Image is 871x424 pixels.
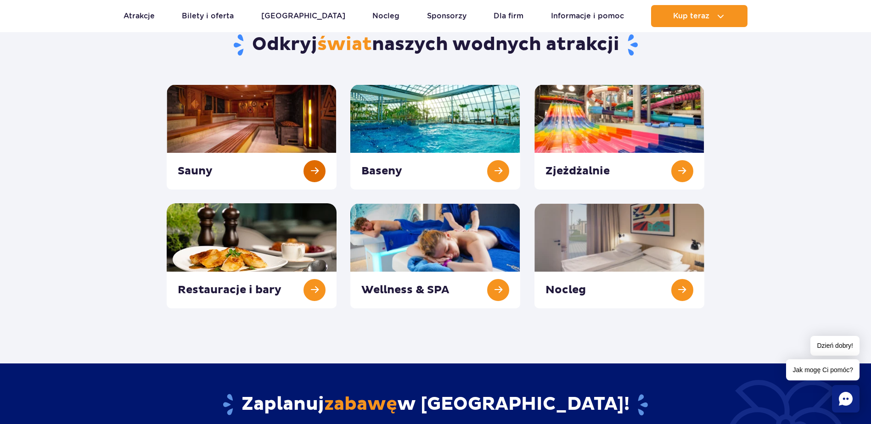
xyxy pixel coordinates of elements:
a: Dla firm [494,5,523,27]
span: Kup teraz [673,12,709,20]
a: Informacje i pomoc [551,5,624,27]
a: [GEOGRAPHIC_DATA] [261,5,345,27]
span: zabawę [324,393,397,416]
a: Atrakcje [124,5,155,27]
span: świat [317,33,372,56]
a: Nocleg [372,5,399,27]
span: Dzień dobry! [810,336,860,356]
button: Kup teraz [651,5,747,27]
a: Bilety i oferta [182,5,234,27]
h2: Zaplanuj w [GEOGRAPHIC_DATA]! [167,393,704,417]
div: Chat [832,385,860,413]
a: Sponsorzy [427,5,466,27]
h1: Odkryj naszych wodnych atrakcji [167,33,704,57]
span: Jak mogę Ci pomóc? [786,359,860,380]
